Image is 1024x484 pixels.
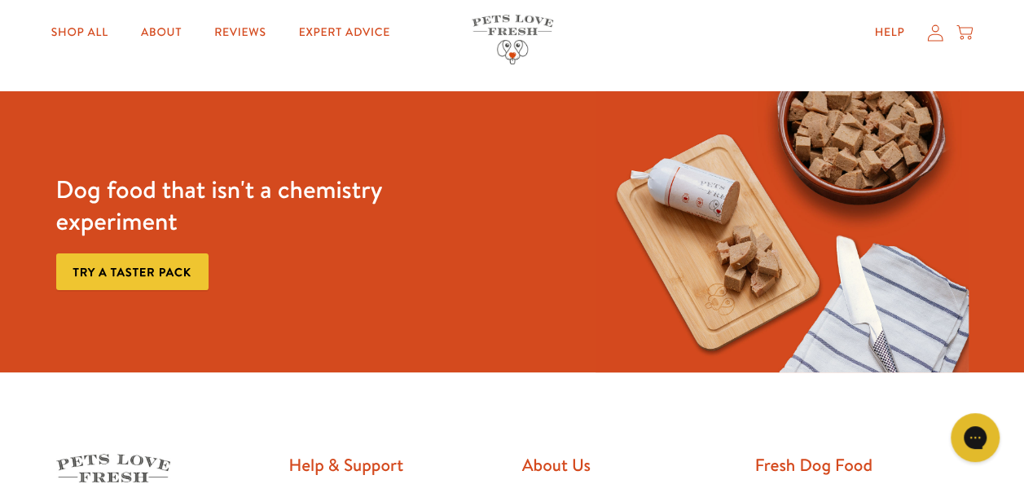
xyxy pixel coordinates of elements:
[56,174,428,237] h3: Dog food that isn't a chemistry experiment
[128,16,195,49] a: About
[56,253,209,290] a: Try a taster pack
[861,16,917,49] a: Help
[289,454,503,476] h2: Help & Support
[522,454,736,476] h2: About Us
[38,16,121,49] a: Shop All
[755,454,969,476] h2: Fresh Dog Food
[286,16,403,49] a: Expert Advice
[943,407,1008,468] iframe: Gorgias live chat messenger
[596,91,968,372] img: Fussy
[201,16,279,49] a: Reviews
[472,15,553,64] img: Pets Love Fresh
